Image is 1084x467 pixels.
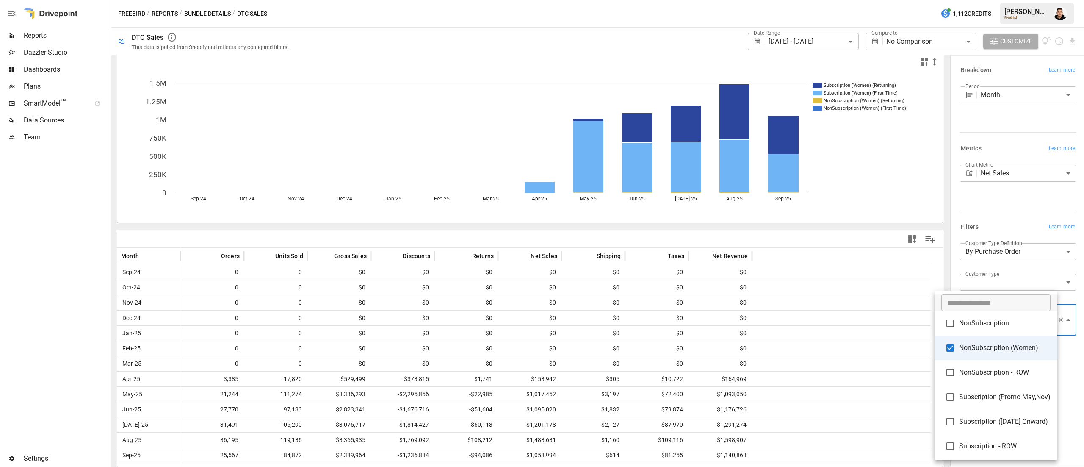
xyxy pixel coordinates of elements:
[959,441,1051,451] span: Subscription - ROW
[959,367,1051,378] span: NonSubscription - ROW
[959,417,1051,427] span: Subscription ([DATE] Onward)
[959,392,1051,402] span: Subscription (Promo May,Nov)
[959,318,1051,328] span: NonSubscription
[959,343,1051,353] span: NonSubscription (Women)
